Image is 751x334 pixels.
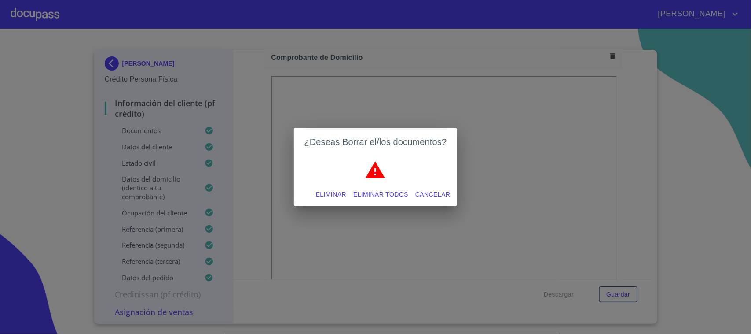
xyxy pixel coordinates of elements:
span: Eliminar todos [353,189,408,200]
button: Eliminar todos [350,186,412,203]
span: Eliminar [316,189,346,200]
button: Eliminar [312,186,350,203]
h2: ¿Deseas Borrar el/los documentos? [304,135,447,149]
span: Cancelar [415,189,450,200]
button: Cancelar [412,186,454,203]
